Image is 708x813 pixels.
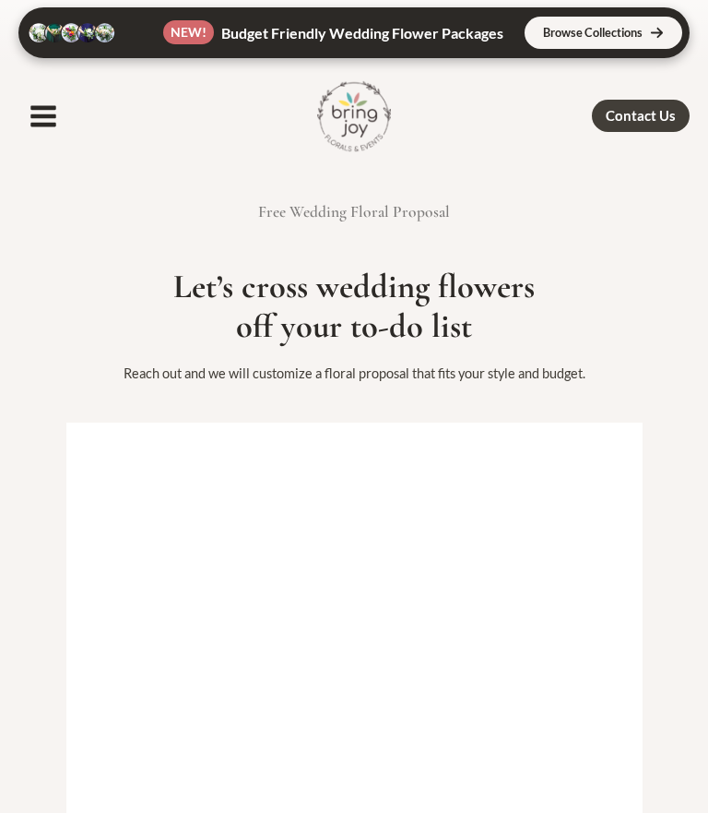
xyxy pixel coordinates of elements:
img: Bring Joy [317,79,391,153]
p: Reach out and we will customize a floral proposal that fits your style and budget. [9,361,699,386]
h2: Let’s cross wedding flowers off your to-do list [9,267,699,348]
h1: Free Wedding Floral Proposal [9,203,699,221]
a: Contact Us [592,100,690,132]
